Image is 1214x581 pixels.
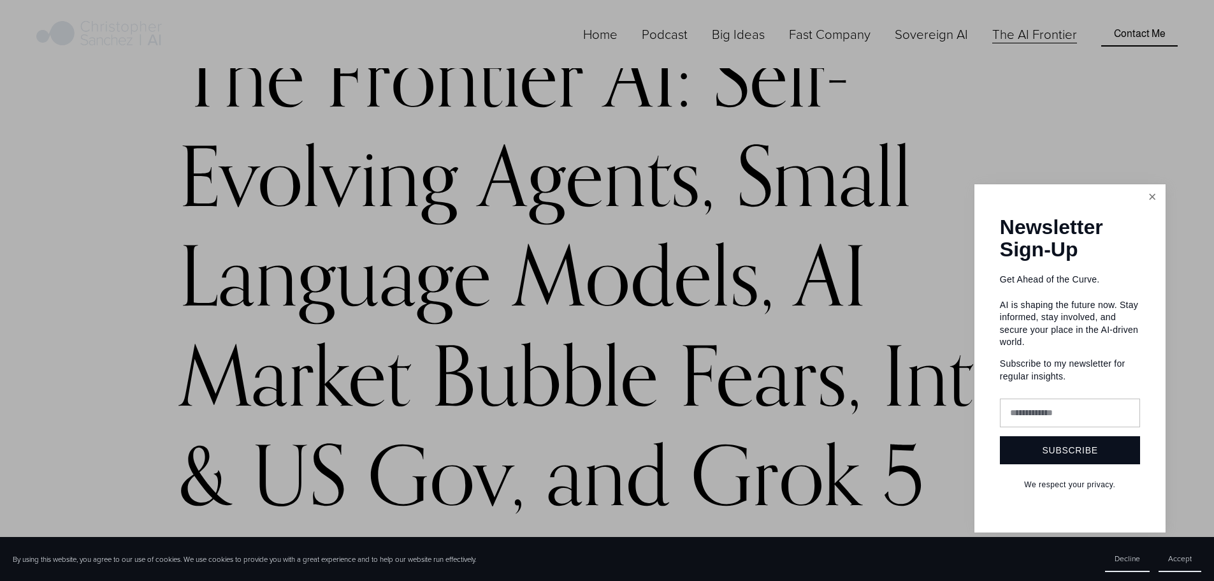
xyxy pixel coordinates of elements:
[1115,553,1140,564] span: Decline
[1000,436,1140,464] button: Subscribe
[1043,445,1098,455] span: Subscribe
[13,554,476,564] p: By using this website, you agree to our use of cookies. We use cookies to provide you with a grea...
[1000,274,1140,349] p: Get Ahead of the Curve. AI is shaping the future now. Stay informed, stay involved, and secure yo...
[1000,480,1140,490] p: We respect your privacy.
[1105,546,1150,572] button: Decline
[1000,358,1140,383] p: Subscribe to my newsletter for regular insights.
[1168,553,1192,564] span: Accept
[1000,216,1140,261] h1: Newsletter Sign-Up
[1141,186,1164,209] a: Close
[1159,546,1201,572] button: Accept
